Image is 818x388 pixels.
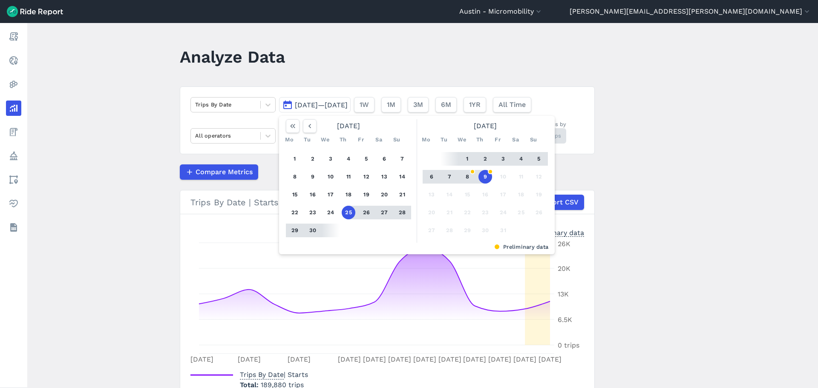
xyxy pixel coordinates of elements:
span: 6M [441,100,451,110]
button: 29 [288,224,302,237]
div: Trips By Date | Starts [190,195,584,210]
div: Tu [437,133,451,147]
button: 18 [514,188,528,201]
button: 15 [288,188,302,201]
button: 9 [478,170,492,184]
button: 8 [288,170,302,184]
button: 15 [461,188,474,201]
button: 28 [443,224,456,237]
tspan: 26K [558,240,570,248]
button: 30 [478,224,492,237]
button: 12 [360,170,373,184]
button: 2 [478,152,492,166]
button: 14 [443,188,456,201]
div: Tu [300,133,314,147]
button: 3M [408,97,429,112]
div: Preliminary data [530,228,584,237]
button: 1W [354,97,374,112]
button: 23 [478,206,492,219]
button: 21 [395,188,409,201]
button: 7 [395,152,409,166]
a: Datasets [6,220,21,235]
button: 19 [532,188,546,201]
div: Su [527,133,540,147]
span: 3M [413,100,423,110]
span: Export CSV [540,197,579,207]
img: Ride Report [7,6,63,17]
a: Heatmaps [6,77,21,92]
button: 23 [306,206,320,219]
button: 28 [395,206,409,219]
tspan: 13K [558,290,569,298]
button: 3 [324,152,337,166]
tspan: 6.5K [558,316,572,324]
span: 1M [387,100,395,110]
span: 1W [360,100,369,110]
div: Fr [354,133,368,147]
button: 20 [425,206,438,219]
button: 8 [461,170,474,184]
h1: Analyze Data [180,45,285,69]
button: 5 [360,152,373,166]
a: Realtime [6,53,21,68]
button: 17 [324,188,337,201]
tspan: [DATE] [190,355,213,363]
button: 21 [443,206,456,219]
tspan: [DATE] [413,355,436,363]
tspan: [DATE] [513,355,536,363]
tspan: [DATE] [463,355,486,363]
button: 6M [435,97,457,112]
span: 1YR [469,100,481,110]
a: Report [6,29,21,44]
a: Health [6,196,21,211]
div: [DATE] [282,119,415,133]
tspan: [DATE] [388,355,411,363]
button: 7 [443,170,456,184]
button: Austin - Micromobility [459,6,543,17]
span: Compare Metrics [196,167,253,177]
div: Su [390,133,403,147]
button: 19 [360,188,373,201]
button: 4 [342,152,355,166]
button: 3 [496,152,510,166]
tspan: 0 trips [558,341,579,349]
button: 11 [342,170,355,184]
button: 24 [324,206,337,219]
tspan: 20K [558,264,570,273]
button: 31 [496,224,510,237]
button: 25 [342,206,355,219]
button: 1M [381,97,401,112]
button: 26 [532,206,546,219]
button: 29 [461,224,474,237]
tspan: [DATE] [338,355,361,363]
a: Analyze [6,101,21,116]
span: | Starts [240,371,308,379]
div: [DATE] [419,119,551,133]
button: 22 [288,206,302,219]
button: 18 [342,188,355,201]
button: 27 [425,224,438,237]
button: 22 [461,206,474,219]
div: We [318,133,332,147]
div: Sa [509,133,522,147]
tspan: [DATE] [438,355,461,363]
button: 13 [377,170,391,184]
div: Preliminary data [285,243,548,251]
a: Areas [6,172,21,187]
button: 25 [514,206,528,219]
div: We [455,133,469,147]
div: Th [473,133,487,147]
button: 27 [377,206,391,219]
button: [DATE]—[DATE] [279,97,351,112]
button: 1 [461,152,474,166]
button: Compare Metrics [180,164,258,180]
button: 12 [532,170,546,184]
button: 16 [306,188,320,201]
div: Fr [491,133,504,147]
div: Mo [419,133,433,147]
button: 4 [514,152,528,166]
span: All Time [498,100,526,110]
button: 6 [377,152,391,166]
button: 11 [514,170,528,184]
button: 6 [425,170,438,184]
